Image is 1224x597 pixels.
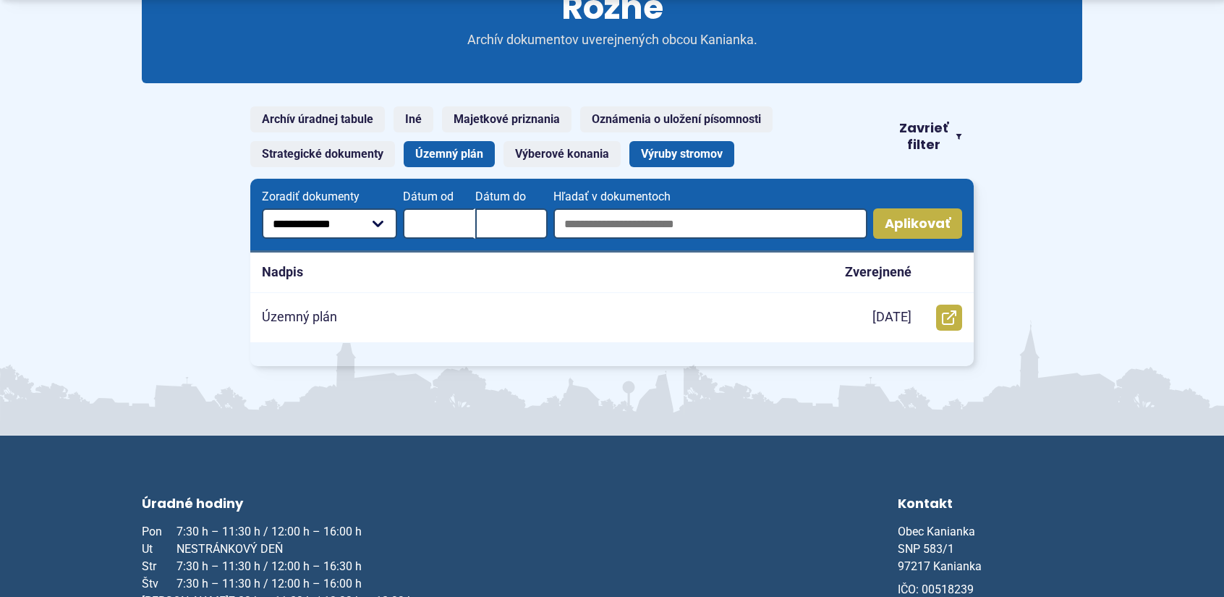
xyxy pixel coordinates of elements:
[250,106,385,132] a: Archív úradnej tabule
[262,309,337,326] p: Územný plán
[898,494,1082,517] h3: Kontakt
[553,190,867,203] span: Hľadať v dokumentoch
[394,106,433,132] a: Iné
[142,558,177,575] span: Str
[142,523,177,541] span: Pon
[438,32,786,48] p: Archív dokumentov uverejnených obcou Kanianka.
[442,106,571,132] a: Majetkové priznania
[503,141,621,167] a: Výberové konania
[475,208,548,239] input: Dátum do
[475,190,548,203] span: Dátum do
[845,264,911,281] p: Zverejnené
[250,141,395,167] a: Strategické dokumenty
[142,575,177,593] span: Štv
[262,208,397,239] select: Zoradiť dokumenty
[898,525,982,573] span: Obec Kanianka SNP 583/1 97217 Kanianka
[553,208,867,239] input: Hľadať v dokumentoch
[404,141,495,167] a: Územný plán
[629,141,734,167] a: Výruby stromov
[403,208,475,239] input: Dátum od
[887,120,974,153] button: Zavrieť filter
[142,494,414,517] h3: Úradné hodiny
[403,190,475,203] span: Dátum od
[898,120,950,153] span: Zavrieť filter
[262,264,303,281] p: Nadpis
[580,106,773,132] a: Oznámenia o uložení písomnosti
[142,541,177,558] span: Ut
[873,208,962,239] button: Aplikovať
[872,309,911,326] p: [DATE]
[262,190,397,203] span: Zoradiť dokumenty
